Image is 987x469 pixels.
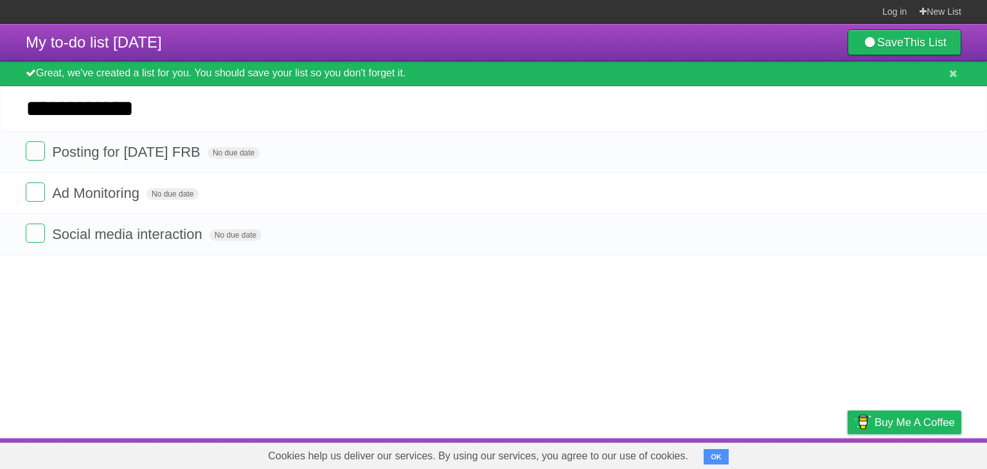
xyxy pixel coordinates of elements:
label: Done [26,141,45,161]
a: Privacy [831,441,864,466]
b: This List [903,36,947,49]
span: My to-do list [DATE] [26,33,162,51]
a: About [677,441,704,466]
span: No due date [209,229,262,241]
label: Done [26,182,45,202]
a: Developers [719,441,771,466]
a: Terms [787,441,815,466]
a: Buy me a coffee [848,411,961,434]
img: Buy me a coffee [854,411,871,433]
span: Posting for [DATE] FRB [52,144,204,160]
span: Ad Monitoring [52,185,143,201]
span: Cookies help us deliver our services. By using our services, you agree to our use of cookies. [255,443,701,469]
span: No due date [208,147,260,159]
span: Buy me a coffee [875,411,955,434]
a: SaveThis List [848,30,961,55]
button: OK [704,449,729,465]
a: Suggest a feature [880,441,961,466]
span: No due date [147,188,199,200]
span: Social media interaction [52,226,206,242]
label: Done [26,224,45,243]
